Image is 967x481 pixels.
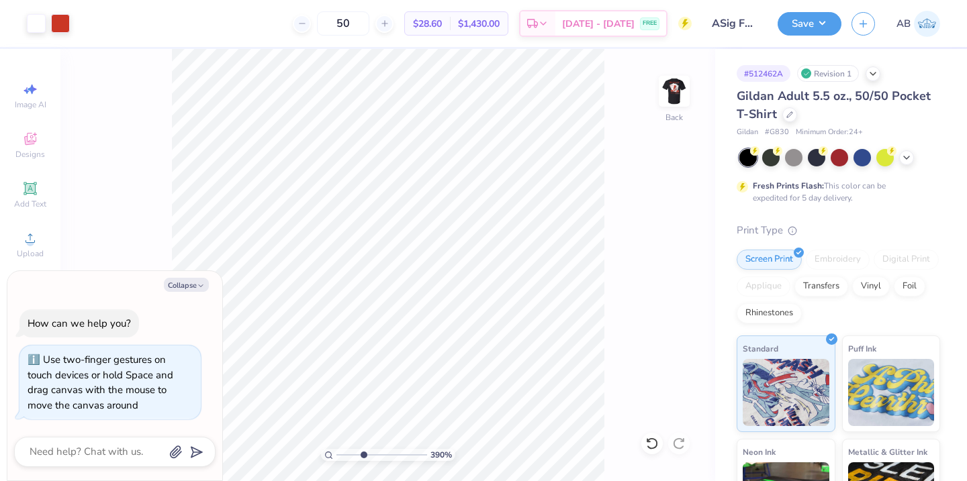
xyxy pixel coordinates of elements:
[848,445,927,459] span: Metallic & Glitter Ink
[458,17,500,31] span: $1,430.00
[737,276,790,297] div: Applique
[317,11,369,36] input: – –
[737,250,802,270] div: Screen Print
[753,180,824,191] strong: Fresh Prints Flash:
[797,65,859,82] div: Revision 1
[164,278,209,292] button: Collapse
[737,223,940,238] div: Print Type
[806,250,870,270] div: Embroidery
[848,359,935,426] img: Puff Ink
[737,88,931,122] span: Gildan Adult 5.5 oz., 50/50 Pocket T-Shirt
[15,149,45,160] span: Designs
[28,353,173,412] div: Use two-finger gestures on touch devices or hold Space and drag canvas with the mouse to move the...
[753,180,918,204] div: This color can be expedited for 5 day delivery.
[14,199,46,209] span: Add Text
[661,78,688,105] img: Back
[430,449,452,461] span: 390 %
[794,276,848,297] div: Transfers
[743,359,829,426] img: Standard
[702,10,768,37] input: Untitled Design
[15,99,46,110] span: Image AI
[17,248,44,259] span: Upload
[743,445,776,459] span: Neon Ink
[896,11,940,37] a: AB
[743,341,778,356] span: Standard
[737,65,790,82] div: # 512462A
[894,276,925,297] div: Foil
[737,303,802,323] div: Rhinestones
[413,17,442,31] span: $28.60
[778,12,841,36] button: Save
[852,276,890,297] div: Vinyl
[765,127,789,138] span: # G830
[914,11,940,37] img: Abby Baker
[665,111,683,123] div: Back
[896,16,911,32] span: AB
[28,317,131,330] div: How can we help you?
[848,341,876,356] span: Puff Ink
[737,127,758,138] span: Gildan
[562,17,635,31] span: [DATE] - [DATE]
[796,127,863,138] span: Minimum Order: 24 +
[643,19,657,28] span: FREE
[874,250,939,270] div: Digital Print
